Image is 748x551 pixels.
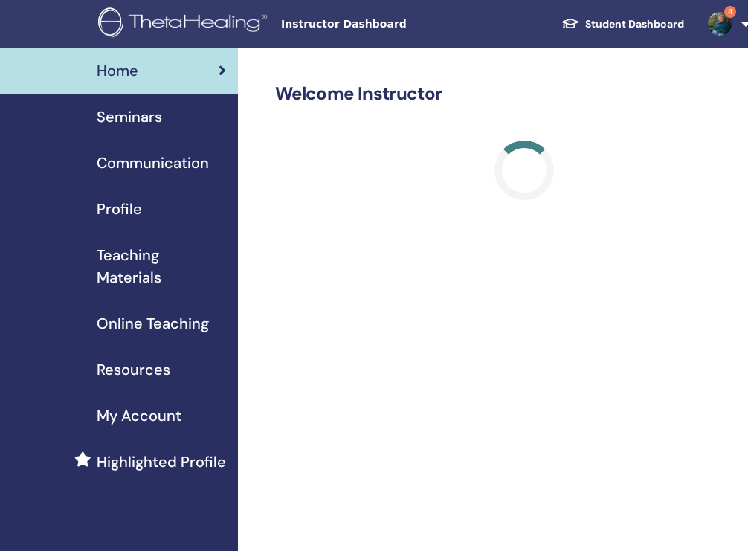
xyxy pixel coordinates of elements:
img: logo.png [98,7,272,41]
span: Online Teaching [97,312,209,335]
span: Seminars [97,106,162,128]
span: Resources [97,358,170,381]
span: Highlighted Profile [97,451,226,473]
span: Instructor Dashboard [281,16,504,32]
span: Profile [97,198,142,220]
span: Communication [97,152,209,174]
span: Home [97,59,138,82]
span: Teaching Materials [97,244,226,289]
img: default.jpg [708,12,732,36]
span: My Account [97,405,181,427]
a: Student Dashboard [549,10,696,38]
img: graduation-cap-white.svg [561,17,579,30]
span: 4 [724,6,736,18]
